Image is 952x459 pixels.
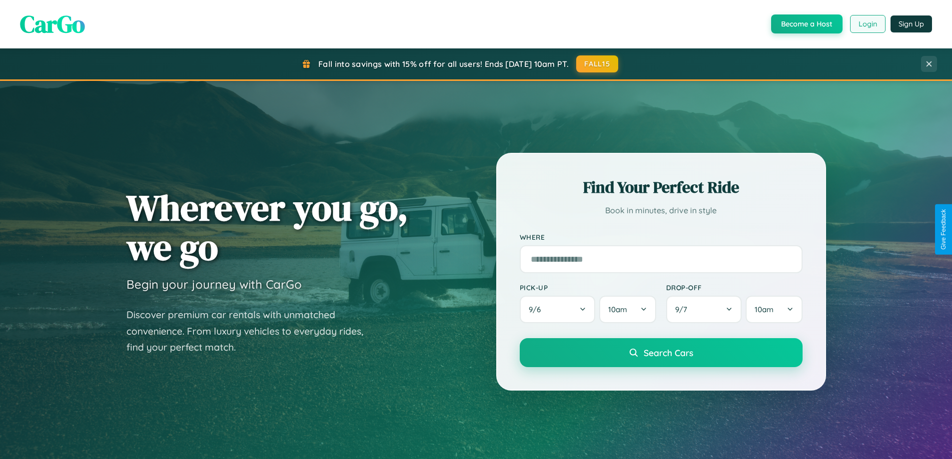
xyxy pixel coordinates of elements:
[771,14,843,33] button: Become a Host
[126,188,408,267] h1: Wherever you go, we go
[520,296,596,323] button: 9/6
[576,55,618,72] button: FALL15
[520,233,803,241] label: Where
[666,296,742,323] button: 9/7
[608,305,627,314] span: 10am
[599,296,656,323] button: 10am
[850,15,886,33] button: Login
[126,277,302,292] h3: Begin your journey with CarGo
[644,347,693,358] span: Search Cars
[891,15,932,32] button: Sign Up
[529,305,546,314] span: 9 / 6
[675,305,692,314] span: 9 / 7
[755,305,774,314] span: 10am
[126,307,376,356] p: Discover premium car rentals with unmatched convenience. From luxury vehicles to everyday rides, ...
[318,59,569,69] span: Fall into savings with 15% off for all users! Ends [DATE] 10am PT.
[666,283,803,292] label: Drop-off
[940,209,947,250] div: Give Feedback
[520,176,803,198] h2: Find Your Perfect Ride
[520,203,803,218] p: Book in minutes, drive in style
[746,296,802,323] button: 10am
[520,283,656,292] label: Pick-up
[20,7,85,40] span: CarGo
[520,338,803,367] button: Search Cars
